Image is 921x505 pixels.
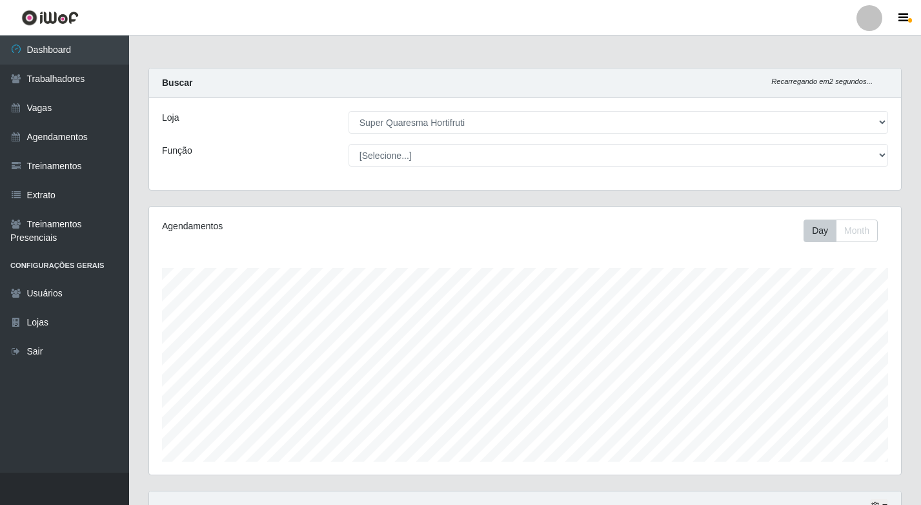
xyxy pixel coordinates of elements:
label: Loja [162,111,179,125]
i: Recarregando em 2 segundos... [771,77,873,85]
button: Month [836,220,878,242]
div: First group [804,220,878,242]
label: Função [162,144,192,158]
div: Agendamentos [162,220,453,233]
div: Toolbar with button groups [804,220,888,242]
strong: Buscar [162,77,192,88]
img: CoreUI Logo [21,10,79,26]
button: Day [804,220,836,242]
